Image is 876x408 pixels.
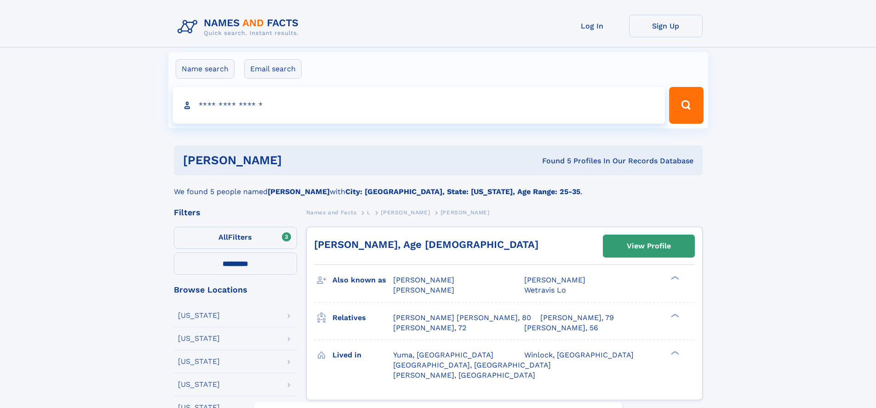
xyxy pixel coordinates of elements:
a: Names and Facts [306,207,357,218]
a: Log In [555,15,629,37]
input: search input [173,87,665,124]
span: [PERSON_NAME] [441,209,490,216]
b: [PERSON_NAME] [268,187,330,196]
button: Search Button [669,87,703,124]
div: ❯ [669,312,680,318]
span: L [367,209,371,216]
a: Sign Up [629,15,703,37]
h3: Also known as [332,272,393,288]
div: ❯ [669,275,680,281]
div: [US_STATE] [178,381,220,388]
span: [PERSON_NAME] [393,276,454,284]
a: [PERSON_NAME] [PERSON_NAME], 80 [393,313,531,323]
span: All [218,233,228,241]
div: We found 5 people named with . [174,175,703,197]
div: Found 5 Profiles In Our Records Database [412,156,693,166]
img: Logo Names and Facts [174,15,306,40]
div: Browse Locations [174,286,297,294]
div: ❯ [669,350,680,356]
span: [GEOGRAPHIC_DATA], [GEOGRAPHIC_DATA] [393,361,551,369]
h3: Lived in [332,347,393,363]
div: [US_STATE] [178,312,220,319]
a: [PERSON_NAME], 79 [540,313,614,323]
span: [PERSON_NAME] [524,276,585,284]
h1: [PERSON_NAME] [183,155,412,166]
span: Wetravis Lo [524,286,566,294]
a: [PERSON_NAME] [381,207,430,218]
div: Filters [174,208,297,217]
div: [US_STATE] [178,335,220,342]
span: Winlock, [GEOGRAPHIC_DATA] [524,351,634,359]
a: [PERSON_NAME], 56 [524,323,598,333]
span: [PERSON_NAME] [393,286,454,294]
span: Yuma, [GEOGRAPHIC_DATA] [393,351,493,359]
a: L [367,207,371,218]
div: [US_STATE] [178,358,220,365]
b: City: [GEOGRAPHIC_DATA], State: [US_STATE], Age Range: 25-35 [345,187,580,196]
span: [PERSON_NAME] [381,209,430,216]
span: [PERSON_NAME], [GEOGRAPHIC_DATA] [393,371,535,379]
a: [PERSON_NAME], 72 [393,323,466,333]
label: Filters [174,227,297,249]
a: [PERSON_NAME], Age [DEMOGRAPHIC_DATA] [314,239,538,250]
label: Email search [244,59,302,79]
h3: Relatives [332,310,393,326]
a: View Profile [603,235,694,257]
div: View Profile [627,236,671,257]
label: Name search [176,59,235,79]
